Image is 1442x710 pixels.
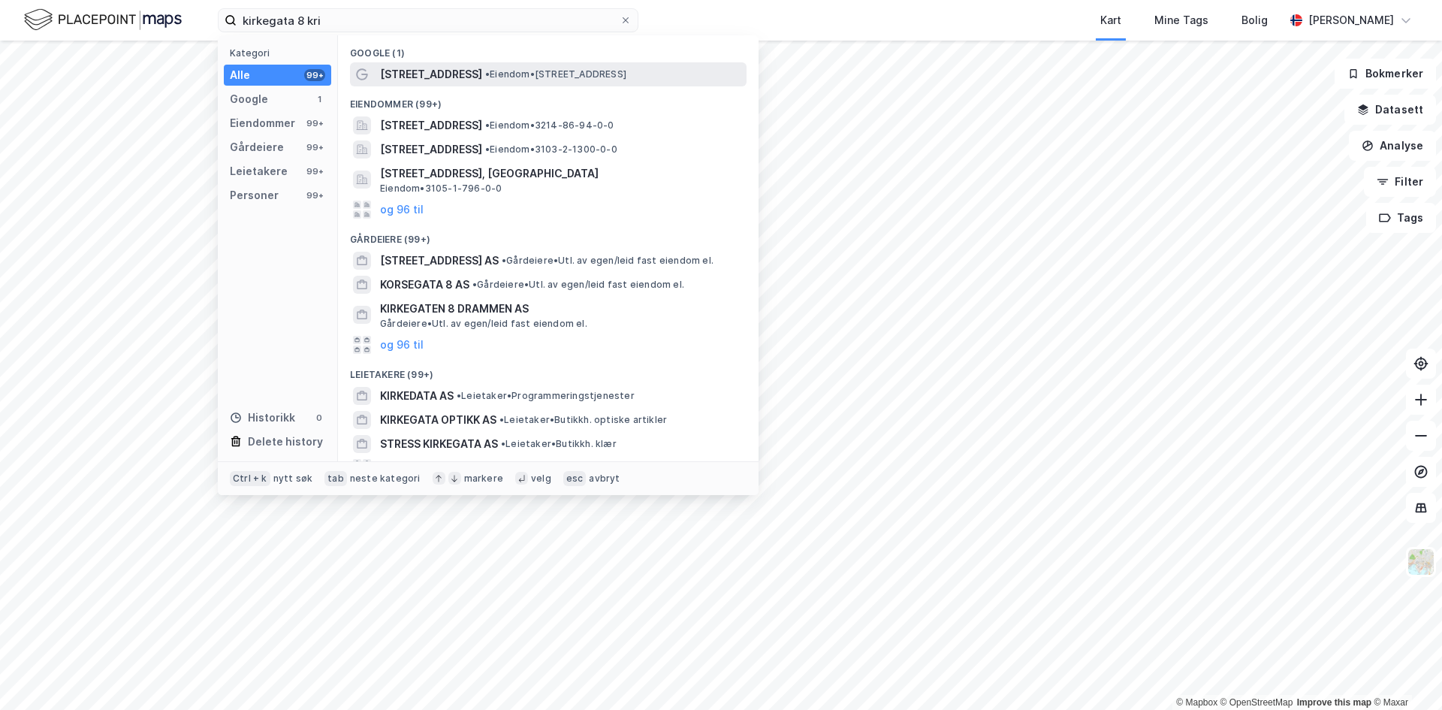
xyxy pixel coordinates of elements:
[563,471,587,486] div: esc
[230,47,331,59] div: Kategori
[1367,638,1442,710] iframe: Chat Widget
[485,68,626,80] span: Eiendom • [STREET_ADDRESS]
[230,90,268,108] div: Google
[380,411,496,429] span: KIRKEGATA OPTIKK AS
[1176,697,1217,708] a: Mapbox
[1349,131,1436,161] button: Analyse
[273,473,313,485] div: nytt søk
[230,114,295,132] div: Eiendommer
[230,186,279,204] div: Personer
[380,65,482,83] span: [STREET_ADDRESS]
[230,138,284,156] div: Gårdeiere
[502,255,713,267] span: Gårdeiere • Utl. av egen/leid fast eiendom el.
[380,300,741,318] span: KIRKEGATEN 8 DRAMMEN AS
[1335,59,1436,89] button: Bokmerker
[1241,11,1268,29] div: Bolig
[380,116,482,134] span: [STREET_ADDRESS]
[230,409,295,427] div: Historikk
[1308,11,1394,29] div: [PERSON_NAME]
[485,119,490,131] span: •
[304,141,325,153] div: 99+
[1154,11,1208,29] div: Mine Tags
[380,276,469,294] span: KORSEGATA 8 AS
[304,165,325,177] div: 99+
[338,35,759,62] div: Google (1)
[1344,95,1436,125] button: Datasett
[380,201,424,219] button: og 96 til
[237,9,620,32] input: Søk på adresse, matrikkel, gårdeiere, leietakere eller personer
[502,255,506,266] span: •
[24,7,182,33] img: logo.f888ab2527a4732fd821a326f86c7f29.svg
[304,189,325,201] div: 99+
[380,387,454,405] span: KIRKEDATA AS
[350,473,421,485] div: neste kategori
[230,162,288,180] div: Leietakere
[380,336,424,354] button: og 96 til
[338,86,759,113] div: Eiendommer (99+)
[1297,697,1371,708] a: Improve this map
[230,66,250,84] div: Alle
[501,438,617,450] span: Leietaker • Butikkh. klær
[499,414,504,425] span: •
[485,68,490,80] span: •
[501,438,505,449] span: •
[304,117,325,129] div: 99+
[499,414,667,426] span: Leietaker • Butikkh. optiske artikler
[531,473,551,485] div: velg
[380,165,741,183] span: [STREET_ADDRESS], [GEOGRAPHIC_DATA]
[1366,203,1436,233] button: Tags
[464,473,503,485] div: markere
[1100,11,1121,29] div: Kart
[230,471,270,486] div: Ctrl + k
[313,412,325,424] div: 0
[472,279,684,291] span: Gårdeiere • Utl. av egen/leid fast eiendom el.
[1364,167,1436,197] button: Filter
[324,471,347,486] div: tab
[485,144,490,155] span: •
[1407,548,1435,576] img: Z
[485,144,617,156] span: Eiendom • 3103-2-1300-0-0
[589,473,620,485] div: avbryt
[380,318,587,330] span: Gårdeiere • Utl. av egen/leid fast eiendom el.
[248,433,323,451] div: Delete history
[380,183,502,195] span: Eiendom • 3105-1-796-0-0
[380,435,498,453] span: STRESS KIRKEGATA AS
[1220,697,1293,708] a: OpenStreetMap
[313,93,325,105] div: 1
[457,390,461,401] span: •
[1367,638,1442,710] div: Kontrollprogram for chat
[304,69,325,81] div: 99+
[485,119,614,131] span: Eiendom • 3214-86-94-0-0
[380,140,482,159] span: [STREET_ADDRESS]
[338,222,759,249] div: Gårdeiere (99+)
[457,390,635,402] span: Leietaker • Programmeringstjenester
[380,459,424,477] button: og 96 til
[338,357,759,384] div: Leietakere (99+)
[472,279,477,290] span: •
[380,252,499,270] span: [STREET_ADDRESS] AS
